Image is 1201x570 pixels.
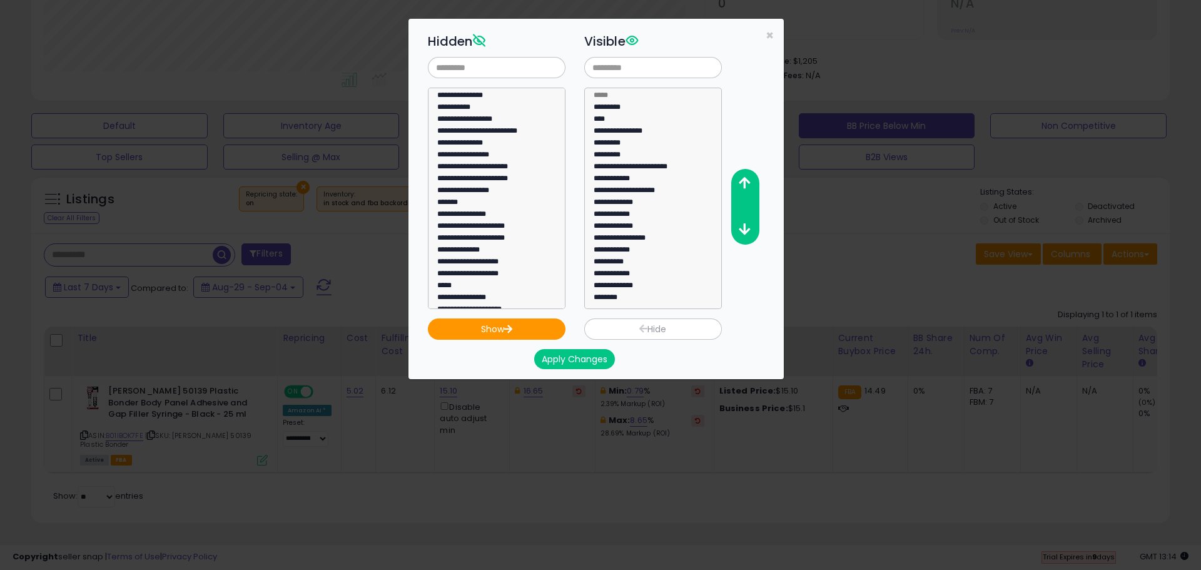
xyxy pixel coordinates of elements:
[428,32,565,51] h3: Hidden
[584,318,722,340] button: Hide
[428,318,565,340] button: Show
[584,32,722,51] h3: Visible
[534,349,615,369] button: Apply Changes
[766,26,774,44] span: ×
